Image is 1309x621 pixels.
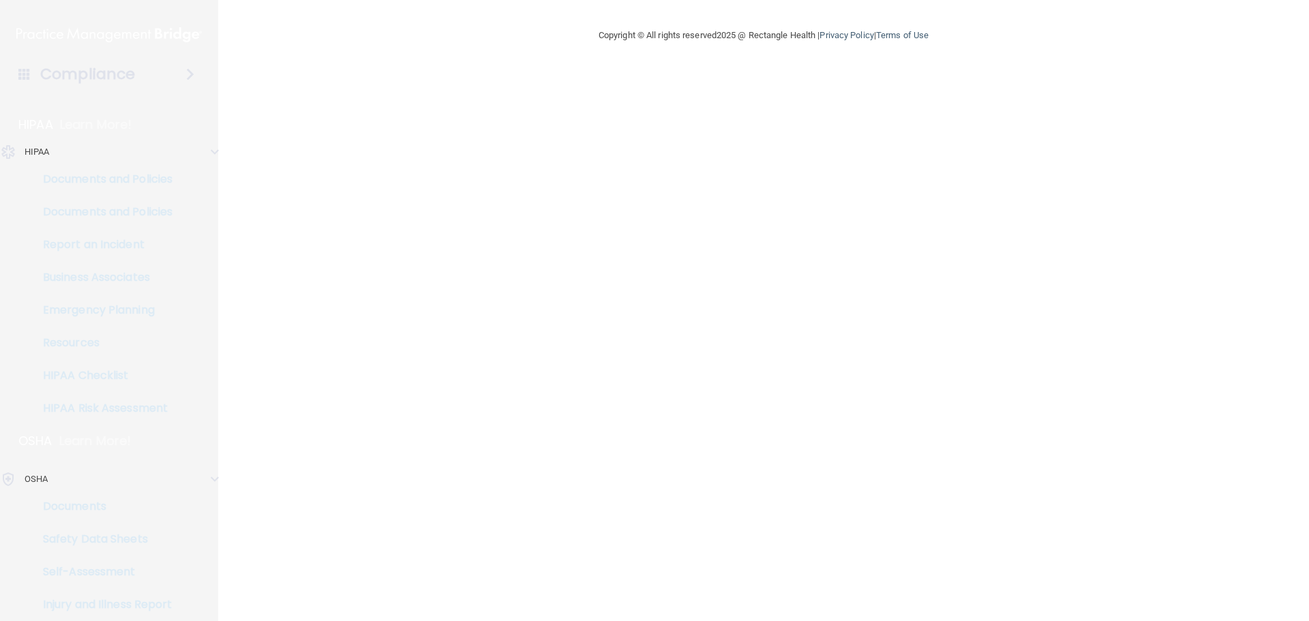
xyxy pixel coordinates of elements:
p: Documents and Policies [9,172,195,186]
p: Documents [9,500,195,513]
p: OSHA [25,471,48,487]
p: Report an Incident [9,238,195,252]
p: Resources [9,336,195,350]
a: Privacy Policy [819,30,873,40]
p: Injury and Illness Report [9,598,195,611]
p: Emergency Planning [9,303,195,317]
p: Safety Data Sheets [9,532,195,546]
p: Business Associates [9,271,195,284]
p: HIPAA [25,144,50,160]
p: HIPAA [18,117,53,133]
h4: Compliance [40,65,135,84]
p: Documents and Policies [9,205,195,219]
p: HIPAA Risk Assessment [9,402,195,415]
p: Learn More! [60,117,132,133]
p: Learn More! [59,433,132,449]
p: OSHA [18,433,52,449]
img: PMB logo [16,21,202,48]
p: HIPAA Checklist [9,369,195,382]
div: Copyright © All rights reserved 2025 @ Rectangle Health | | [515,14,1012,57]
p: Self-Assessment [9,565,195,579]
a: Terms of Use [876,30,929,40]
